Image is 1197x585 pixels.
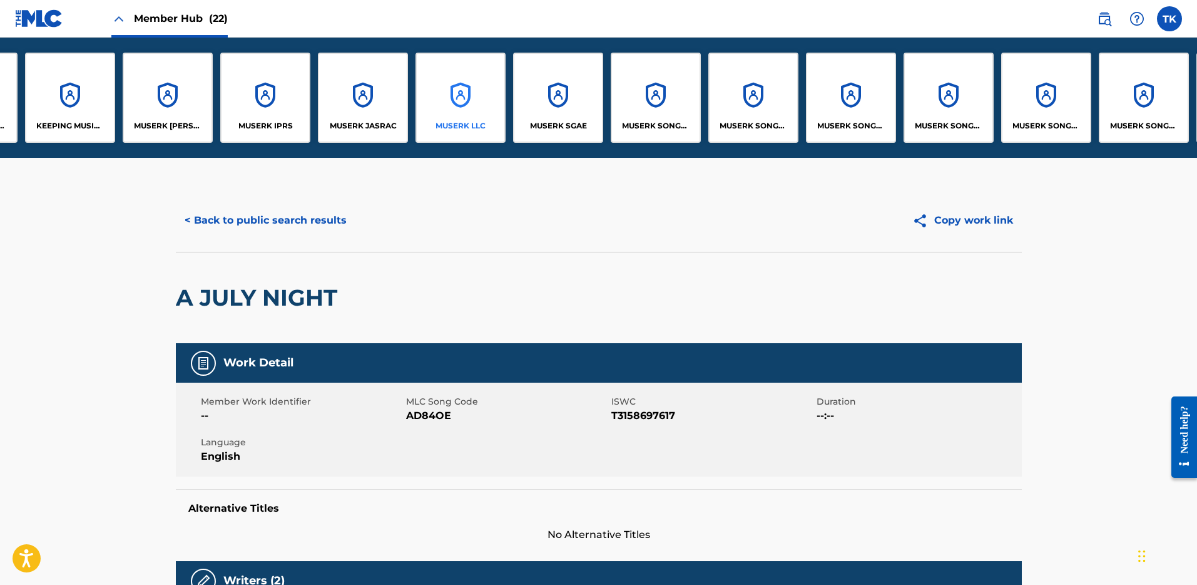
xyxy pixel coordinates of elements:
[406,408,608,423] span: AD84OE
[1099,53,1189,143] a: AccountsMUSERK SONGS OF PHUM VIPHURIT
[904,53,994,143] a: AccountsMUSERK SONGS OF LAST DINOS
[1157,6,1182,31] div: User Menu
[708,53,798,143] a: AccountsMUSERK SONGS OF COLLAB ASIA
[1110,120,1178,132] p: MUSERK SONGS OF PHUM VIPHURIT
[622,120,690,132] p: MUSERK SONGS OF CHECKPOINT
[220,53,310,143] a: AccountsMUSERK IPRS
[406,395,608,408] span: MLC Song Code
[415,53,506,143] a: AccountsMUSERK LLC
[1129,11,1144,26] img: help
[318,53,408,143] a: AccountsMUSERK JASRAC
[25,53,115,143] a: AccountsKEEPING MUSIC ALIVE PUBLISHING
[176,527,1022,542] span: No Alternative Titles
[611,408,813,423] span: T3158697617
[611,53,701,143] a: AccountsMUSERK SONGS OF CHECKPOINT
[188,502,1009,515] h5: Alternative Titles
[134,120,202,132] p: MUSERK CAPASSO
[720,120,788,132] p: MUSERK SONGS OF COLLAB ASIA
[176,284,344,312] h2: A JULY NIGHT
[36,120,104,132] p: KEEPING MUSIC ALIVE PUBLISHING
[1012,120,1081,132] p: MUSERK SONGS OF ONE-STOP-MUSIC
[1162,387,1197,488] iframe: Resource Center
[201,436,403,449] span: Language
[1134,525,1197,585] iframe: Chat Widget
[201,395,403,408] span: Member Work Identifier
[817,120,885,132] p: MUSERK SONGS OF CREABLE
[1124,6,1149,31] div: Help
[904,205,1022,236] button: Copy work link
[817,395,1019,408] span: Duration
[15,9,63,28] img: MLC Logo
[436,120,486,132] p: MUSERK LLC
[201,449,403,464] span: English
[223,356,293,370] h5: Work Detail
[611,395,813,408] span: ISWC
[912,213,934,229] img: Copy work link
[1138,537,1146,575] div: Drag
[1092,6,1117,31] a: Public Search
[806,53,896,143] a: AccountsMUSERK SONGS OF CREABLE
[530,120,587,132] p: MUSERK SGAE
[111,11,126,26] img: Close
[134,11,228,26] span: Member Hub
[1001,53,1091,143] a: AccountsMUSERK SONGS OF ONE-STOP-MUSIC
[238,120,293,132] p: MUSERK IPRS
[817,408,1019,423] span: --:--
[915,120,983,132] p: MUSERK SONGS OF LAST DINOS
[176,205,355,236] button: < Back to public search results
[123,53,213,143] a: AccountsMUSERK [PERSON_NAME]
[201,408,403,423] span: --
[209,13,228,24] span: (22)
[330,120,397,132] p: MUSERK JASRAC
[196,356,211,371] img: Work Detail
[513,53,603,143] a: AccountsMUSERK SGAE
[1097,11,1112,26] img: search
